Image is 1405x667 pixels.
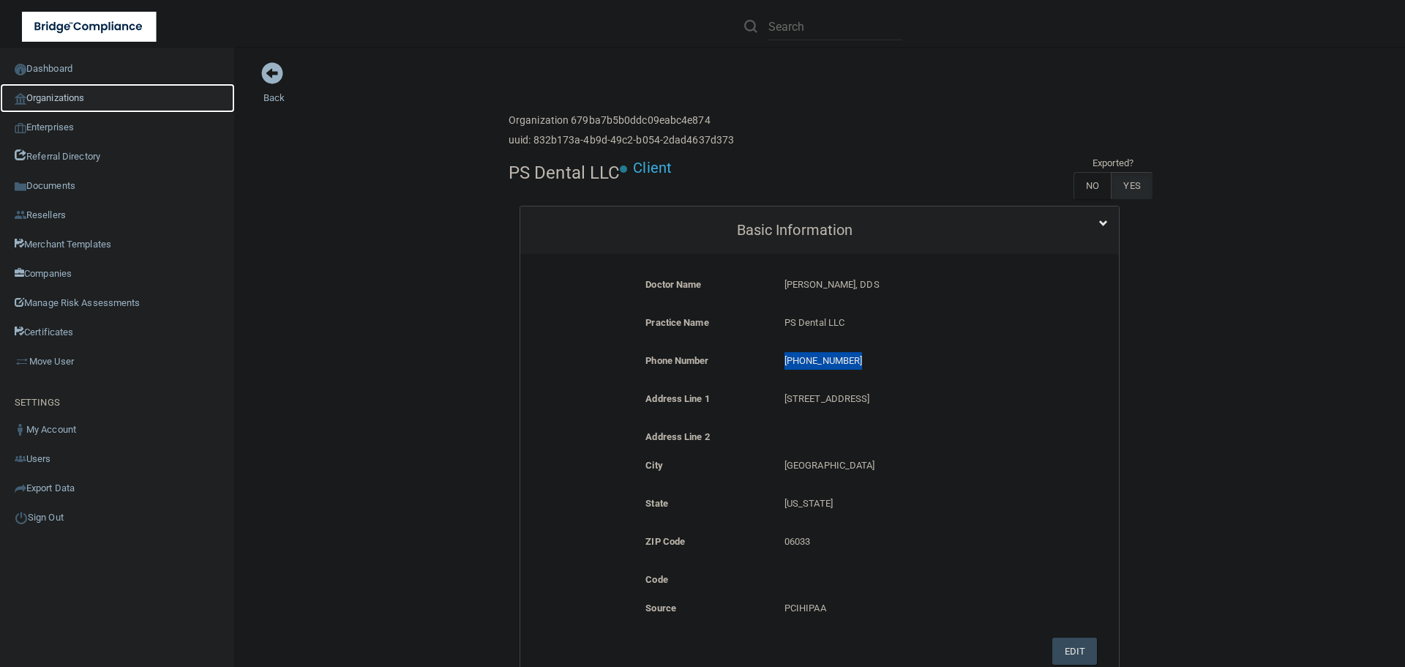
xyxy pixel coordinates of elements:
label: YES [1111,172,1152,199]
img: icon-users.e205127d.png [15,453,26,465]
b: Doctor Name [645,279,701,290]
img: ic_user_dark.df1a06c3.png [15,424,26,436]
b: Phone Number [645,355,708,366]
b: Practice Name [645,317,708,328]
b: ZIP Code [645,536,685,547]
h6: uuid: 832b173a-4b9d-49c2-b054-2dad4637d373 [509,135,734,146]
img: ic_reseller.de258add.png [15,209,26,221]
img: bridge_compliance_login_screen.278c3ca4.svg [22,12,157,42]
b: Address Line 1 [645,393,709,404]
label: NO [1074,172,1111,199]
img: organization-icon.f8decf85.png [15,93,26,105]
button: Edit [1052,638,1097,665]
p: [US_STATE] [784,495,1040,513]
p: [GEOGRAPHIC_DATA] [784,457,1040,474]
p: [STREET_ADDRESS] [784,390,1040,408]
b: Code [645,574,667,585]
b: Source [645,603,676,614]
a: Basic Information [531,214,1108,247]
img: ic_power_dark.7ecde6b1.png [15,511,28,524]
b: Address Line 2 [645,431,709,442]
img: ic_dashboard_dark.d01f4a41.png [15,64,26,75]
td: Exported? [1074,154,1153,172]
input: Search [768,13,902,40]
p: PS Dental LLC [784,314,1040,332]
p: [PHONE_NUMBER] [784,352,1040,370]
p: Client [633,154,672,182]
h4: PS Dental LLC [509,163,620,182]
p: 06033 [784,533,1040,551]
label: SETTINGS [15,394,60,411]
img: briefcase.64adab9b.png [15,354,29,369]
img: icon-export.b9366987.png [15,482,26,494]
p: [PERSON_NAME], DDS [784,276,1040,294]
img: ic-search.3b580494.png [744,20,757,33]
a: Back [263,75,285,103]
p: PCIHIPAA [784,600,1040,617]
img: enterprise.0d942306.png [15,123,26,133]
img: icon-documents.8dae5593.png [15,181,26,193]
b: State [645,498,668,509]
h6: Organization 679ba7b5b0ddc09eabc4e874 [509,115,734,126]
b: City [645,460,662,471]
h5: Basic Information [531,222,1058,238]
